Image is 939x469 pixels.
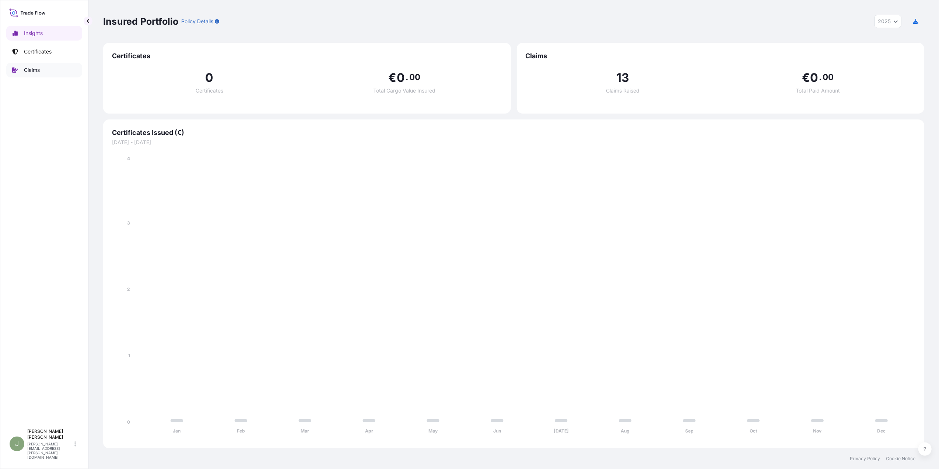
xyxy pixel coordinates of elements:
[685,428,694,434] tspan: Sep
[103,15,178,27] p: Insured Portfolio
[802,72,810,84] span: €
[196,88,223,93] span: Certificates
[127,419,130,425] tspan: 0
[128,353,130,358] tspan: 1
[616,72,629,84] span: 13
[850,456,880,462] a: Privacy Policy
[819,74,822,80] span: .
[27,428,73,440] p: [PERSON_NAME] [PERSON_NAME]
[206,72,214,84] span: 0
[428,428,438,434] tspan: May
[365,428,373,434] tspan: Apr
[127,156,130,161] tspan: 4
[796,88,840,93] span: Total Paid Amount
[15,440,19,448] span: J
[127,286,130,292] tspan: 2
[127,220,130,226] tspan: 3
[181,18,213,25] p: Policy Details
[877,428,886,434] tspan: Dec
[24,66,40,74] p: Claims
[6,44,82,59] a: Certificates
[112,139,915,146] span: [DATE] - [DATE]
[409,74,420,80] span: 00
[606,88,640,93] span: Claims Raised
[810,72,818,84] span: 0
[621,428,630,434] tspan: Aug
[301,428,309,434] tspan: Mar
[24,48,52,55] p: Certificates
[6,26,82,41] a: Insights
[878,18,891,25] span: 2025
[875,15,901,28] button: Year Selector
[397,72,405,84] span: 0
[389,72,397,84] span: €
[493,428,501,434] tspan: Jun
[554,428,569,434] tspan: [DATE]
[6,63,82,77] a: Claims
[112,52,502,60] span: Certificates
[27,442,73,459] p: [PERSON_NAME][EMAIL_ADDRESS][PERSON_NAME][DOMAIN_NAME]
[526,52,916,60] span: Claims
[237,428,245,434] tspan: Feb
[823,74,834,80] span: 00
[406,74,408,80] span: .
[112,128,915,137] span: Certificates Issued (€)
[813,428,822,434] tspan: Nov
[24,29,43,37] p: Insights
[750,428,757,434] tspan: Oct
[886,456,915,462] a: Cookie Notice
[373,88,435,93] span: Total Cargo Value Insured
[173,428,181,434] tspan: Jan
